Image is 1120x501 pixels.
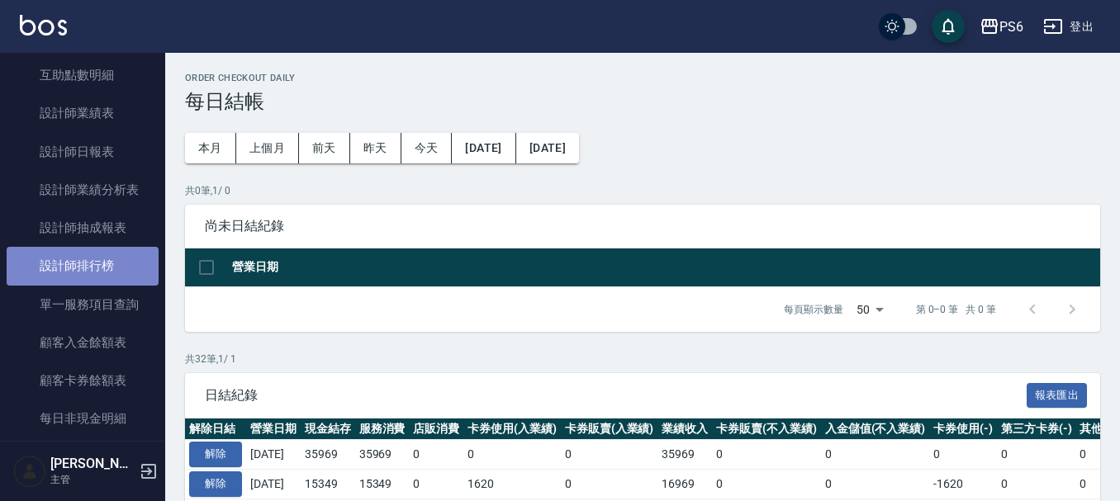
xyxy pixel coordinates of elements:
[997,440,1076,470] td: 0
[246,440,301,470] td: [DATE]
[20,15,67,35] img: Logo
[7,324,159,362] a: 顧客入金餘額表
[185,183,1100,198] p: 共 0 筆, 1 / 0
[561,418,658,440] th: 卡券販賣(入業績)
[657,418,712,440] th: 業績收入
[401,133,453,163] button: 今天
[712,440,821,470] td: 0
[299,133,350,163] button: 前天
[997,418,1076,440] th: 第三方卡券(-)
[13,455,46,488] img: Person
[821,440,930,470] td: 0
[1027,386,1088,402] a: 報表匯出
[50,456,135,472] h5: [PERSON_NAME]
[7,133,159,171] a: 設計師日報表
[452,133,515,163] button: [DATE]
[997,470,1076,499] td: 0
[7,94,159,132] a: 設計師業績表
[189,471,242,497] button: 解除
[463,418,561,440] th: 卡券使用(入業績)
[185,73,1100,83] h2: Order checkout daily
[7,171,159,209] a: 設計師業績分析表
[246,470,301,499] td: [DATE]
[712,470,821,499] td: 0
[301,418,355,440] th: 現金結存
[821,470,930,499] td: 0
[7,209,159,247] a: 設計師抽成報表
[205,218,1080,234] span: 尚未日結紀錄
[1037,12,1100,42] button: 登出
[409,418,463,440] th: 店販消費
[463,470,561,499] td: 1620
[657,440,712,470] td: 35969
[50,472,135,487] p: 主管
[185,418,246,440] th: 解除日結
[7,286,159,324] a: 單一服務項目查詢
[236,133,299,163] button: 上個月
[784,302,843,317] p: 每頁顯示數量
[350,133,401,163] button: 昨天
[712,418,821,440] th: 卡券販賣(不入業績)
[246,418,301,440] th: 營業日期
[185,352,1100,366] p: 共 32 筆, 1 / 1
[929,470,997,499] td: -1620
[516,133,579,163] button: [DATE]
[228,248,1100,287] th: 營業日期
[7,438,159,476] a: 每日收支明細
[189,442,242,467] button: 解除
[657,470,712,499] td: 16969
[205,387,1027,404] span: 日結紀錄
[355,418,410,440] th: 服務消費
[463,440,561,470] td: 0
[821,418,930,440] th: 入金儲值(不入業績)
[7,399,159,437] a: 每日非現金明細
[999,17,1023,37] div: PS6
[973,10,1030,44] button: PS6
[7,56,159,94] a: 互助點數明細
[409,470,463,499] td: 0
[355,440,410,470] td: 35969
[355,470,410,499] td: 15349
[561,470,658,499] td: 0
[929,440,997,470] td: 0
[7,362,159,399] a: 顧客卡券餘額表
[561,440,658,470] td: 0
[409,440,463,470] td: 0
[185,133,236,163] button: 本月
[1027,383,1088,409] button: 報表匯出
[301,470,355,499] td: 15349
[916,302,996,317] p: 第 0–0 筆 共 0 筆
[301,440,355,470] td: 35969
[929,418,997,440] th: 卡券使用(-)
[7,247,159,285] a: 設計師排行榜
[850,287,890,332] div: 50
[932,10,965,43] button: save
[185,90,1100,113] h3: 每日結帳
